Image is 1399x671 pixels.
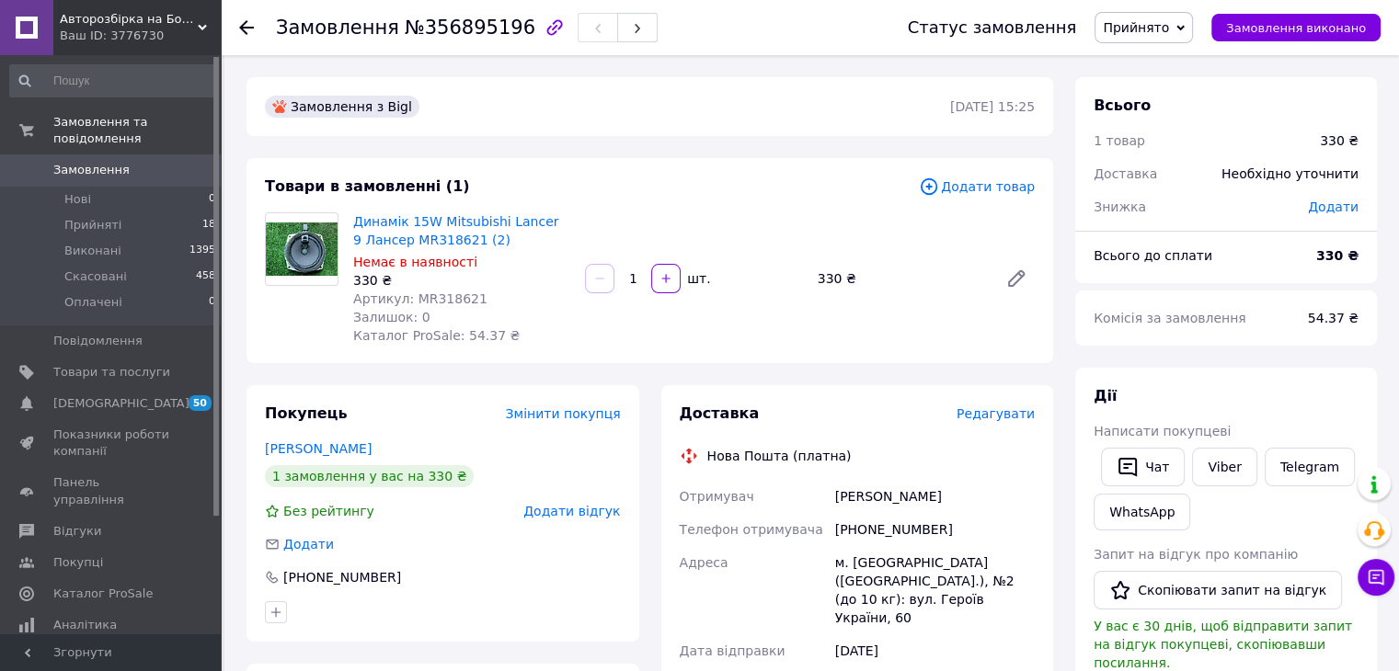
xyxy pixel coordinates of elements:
[1103,20,1169,35] span: Прийнято
[1192,448,1256,486] a: Viber
[1094,133,1145,148] span: 1 товар
[1210,154,1370,194] div: Необхідно уточнити
[60,11,198,28] span: Авторозбірка на Богатирській Mitsubishi
[1211,14,1381,41] button: Замовлення виконано
[998,260,1035,297] a: Редагувати
[1094,424,1231,438] span: Написати покупцеві
[276,17,399,39] span: Замовлення
[523,504,620,518] span: Додати відгук
[53,554,103,571] span: Покупці
[957,406,1035,421] span: Редагувати
[64,243,121,259] span: Виконані
[353,291,487,306] span: Артикул: MR318621
[1226,21,1366,35] span: Замовлення виконано
[53,586,153,602] span: Каталог ProSale
[239,18,254,37] div: Повернутися назад
[831,634,1038,667] div: [DATE]
[265,441,372,456] a: [PERSON_NAME]
[1094,571,1342,609] button: Скопіювати запит на відгук
[353,328,520,343] span: Каталог ProSale: 54.37 ₴
[196,268,215,285] span: 458
[908,18,1077,37] div: Статус замовлення
[680,643,786,658] span: Дата відправки
[209,294,215,311] span: 0
[265,465,474,487] div: 1 замовлення у вас на 330 ₴
[682,269,712,288] div: шт.
[1101,448,1185,486] button: Чат
[1094,547,1298,562] span: Запит на відгук про компанію
[1094,387,1117,404] span: Дії
[1265,448,1355,486] a: Telegram
[1094,619,1352,670] span: У вас є 30 днів, щоб відправити запит на відгук покупцеві, скопіювавши посилання.
[64,217,121,233] span: Прийняті
[53,617,117,633] span: Аналітика
[680,555,728,570] span: Адреса
[506,406,621,421] span: Змінити покупця
[265,177,470,195] span: Товари в замовленні (1)
[53,426,170,460] span: Показники роботи компанії
[831,513,1038,546] div: [PHONE_NUMBER]
[1316,248,1359,263] b: 330 ₴
[53,523,101,540] span: Відгуки
[405,17,535,39] span: №356895196
[1308,199,1359,214] span: Додати
[53,364,170,381] span: Товари та послуги
[53,333,143,349] span: Повідомлення
[64,268,127,285] span: Скасовані
[1308,311,1359,325] span: 54.37 ₴
[1094,248,1212,263] span: Всього до сплати
[53,162,130,178] span: Замовлення
[202,217,215,233] span: 18
[281,568,403,586] div: [PHONE_NUMBER]
[209,191,215,208] span: 0
[53,474,170,507] span: Панель управління
[1320,131,1359,150] div: 330 ₴
[9,64,217,97] input: Пошук
[53,114,221,147] span: Замовлення та повідомлення
[919,176,1035,197] span: Додати товар
[353,271,570,290] div: 330 ₴
[64,191,91,208] span: Нові
[950,99,1035,114] time: [DATE] 15:25
[60,28,221,44] div: Ваш ID: 3776730
[266,222,338,277] img: Динамік 15W Mitsubishi Lancer 9 Лансер MR318621 (2)
[353,310,430,324] span: Залишок: 0
[831,480,1038,513] div: [PERSON_NAME]
[189,243,215,259] span: 1395
[353,214,558,247] a: Динамік 15W Mitsubishi Lancer 9 Лансер MR318621 (2)
[703,447,856,465] div: Нова Пошта (платна)
[64,294,122,311] span: Оплачені
[189,395,212,411] span: 50
[810,266,991,291] div: 330 ₴
[283,537,334,552] span: Додати
[831,546,1038,634] div: м. [GEOGRAPHIC_DATA] ([GEOGRAPHIC_DATA].), №2 (до 10 кг): вул. Героїв України, 60
[265,96,419,118] div: Замовлення з Bigl
[1094,199,1146,214] span: Знижка
[1094,494,1190,530] a: WhatsApp
[53,395,189,412] span: [DEMOGRAPHIC_DATA]
[1094,166,1157,181] span: Доставка
[1094,311,1246,325] span: Комісія за замовлення
[265,404,348,422] span: Покупець
[680,489,754,504] span: Отримувач
[1094,97,1151,114] span: Всього
[1358,559,1394,596] button: Чат з покупцем
[680,404,760,422] span: Доставка
[353,255,477,269] span: Немає в наявності
[283,504,374,518] span: Без рейтингу
[680,522,823,537] span: Телефон отримувача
